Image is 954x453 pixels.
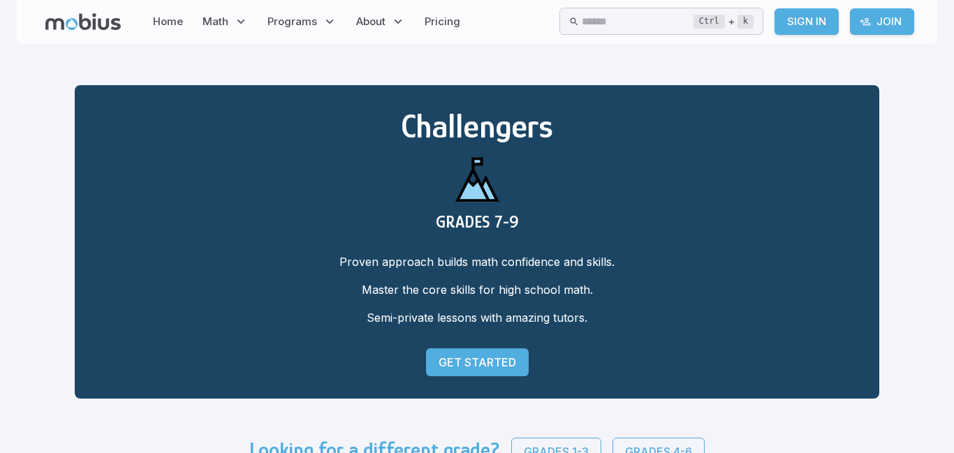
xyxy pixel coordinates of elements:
a: Home [149,6,187,38]
span: About [356,14,386,29]
a: Pricing [420,6,464,38]
h2: Challengers [97,107,857,145]
span: Programs [267,14,317,29]
kbd: Ctrl [694,15,725,29]
span: Math [203,14,228,29]
img: challengers icon [443,145,511,212]
p: Proven approach builds math confidence and skills. [97,253,857,270]
p: Get Started [439,354,516,371]
a: Sign In [775,8,839,35]
a: Get Started [426,348,529,376]
p: Semi-private lessons with amazing tutors. [97,309,857,326]
p: Master the core skills for high school math. [97,281,857,298]
a: Join [850,8,914,35]
h3: GRADES 7-9 [97,212,857,231]
kbd: k [737,15,754,29]
div: + [694,13,754,30]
